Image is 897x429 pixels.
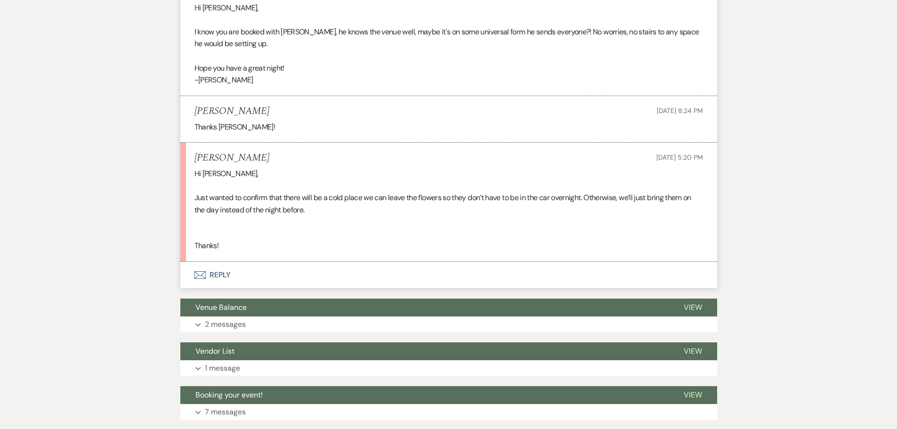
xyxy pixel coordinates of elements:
span: Vendor List [195,346,234,356]
span: View [684,346,702,356]
span: [DATE] 5:20 PM [656,153,703,162]
button: View [669,299,717,316]
button: Venue Balance [180,299,669,316]
button: View [669,342,717,360]
p: -[PERSON_NAME] [194,74,703,86]
h5: [PERSON_NAME] [194,105,269,117]
p: Hi [PERSON_NAME], [194,2,703,14]
button: View [669,386,717,404]
span: View [684,390,702,400]
span: Venue Balance [195,302,247,312]
p: 7 messages [205,406,246,418]
span: [DATE] 8:24 PM [657,106,703,115]
div: Thanks [PERSON_NAME]! [194,121,703,133]
p: I know you are booked with [PERSON_NAME], he knows the venue well, maybe it's on some universal f... [194,26,703,50]
h5: [PERSON_NAME] [194,152,269,164]
button: 1 message [180,360,717,376]
button: 7 messages [180,404,717,420]
p: 2 messages [205,318,246,331]
span: View [684,302,702,312]
p: 1 message [205,362,240,374]
button: Vendor List [180,342,669,360]
p: Hope you have a great night! [194,62,703,74]
button: Booking your event! [180,386,669,404]
button: 2 messages [180,316,717,332]
button: Reply [180,262,717,288]
div: Hi [PERSON_NAME], Just wanted to confirm that there will be a cold place we can leave the flowers... [194,168,703,252]
span: Booking your event! [195,390,263,400]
